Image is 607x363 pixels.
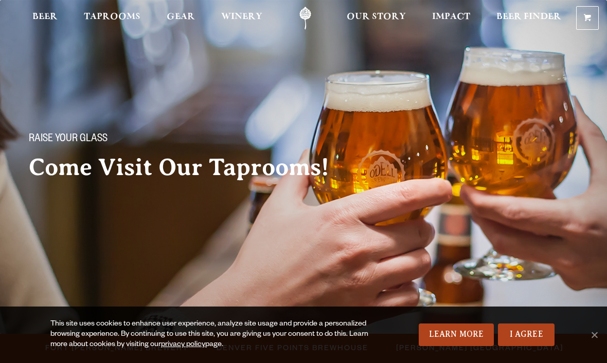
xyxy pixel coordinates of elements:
[419,323,494,346] a: Learn More
[498,323,555,346] a: I Agree
[77,7,147,30] a: Taprooms
[26,7,64,30] a: Beer
[432,13,470,21] span: Impact
[340,7,413,30] a: Our Story
[50,319,384,350] div: This site uses cookies to enhance user experience, analyze site usage and provide a personalized ...
[84,13,140,21] span: Taprooms
[29,155,350,180] h2: Come Visit Our Taprooms!
[221,13,262,21] span: Winery
[490,7,568,30] a: Beer Finder
[29,133,108,146] span: Raise your glass
[425,7,477,30] a: Impact
[589,330,599,340] span: No
[286,7,325,30] a: Odell Home
[32,13,58,21] span: Beer
[160,7,202,30] a: Gear
[161,341,205,349] a: privacy policy
[167,13,195,21] span: Gear
[496,13,561,21] span: Beer Finder
[215,7,269,30] a: Winery
[347,13,406,21] span: Our Story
